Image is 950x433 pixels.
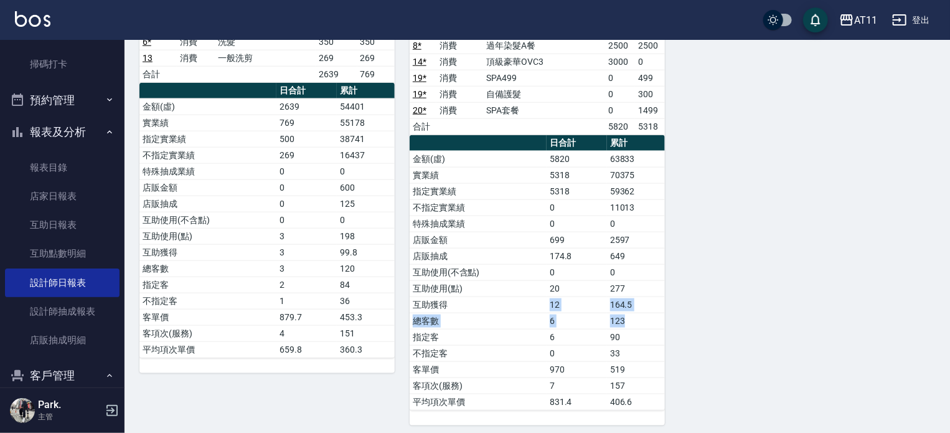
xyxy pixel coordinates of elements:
[834,7,882,33] button: AT11
[607,378,665,394] td: 157
[635,102,665,118] td: 1499
[276,277,337,293] td: 2
[337,277,395,293] td: 84
[410,118,436,135] td: 合計
[606,37,636,54] td: 2500
[547,280,607,297] td: 20
[607,232,665,248] td: 2597
[139,98,276,115] td: 金額(虛)
[607,329,665,345] td: 90
[316,34,357,50] td: 350
[38,399,101,411] h5: Park.
[547,378,607,394] td: 7
[139,325,276,341] td: 客項次(服務)
[547,345,607,361] td: 0
[410,361,547,378] td: 客單價
[276,244,337,260] td: 3
[410,264,547,280] td: 互助使用(不含點)
[316,66,357,82] td: 2639
[337,228,395,244] td: 198
[139,293,276,309] td: 不指定客
[139,309,276,325] td: 客單價
[139,277,276,293] td: 指定客
[607,264,665,280] td: 0
[607,216,665,232] td: 0
[139,163,276,179] td: 特殊抽成業績
[139,228,276,244] td: 互助使用(點)
[607,297,665,313] td: 164.5
[276,179,337,196] td: 0
[607,199,665,216] td: 11013
[177,34,214,50] td: 消費
[606,54,636,70] td: 3000
[5,182,120,211] a: 店家日報表
[139,244,276,260] td: 互助獲得
[276,98,337,115] td: 2639
[410,313,547,329] td: 總客數
[887,9,935,32] button: 登出
[547,264,607,280] td: 0
[410,151,547,167] td: 金額(虛)
[410,216,547,232] td: 特殊抽成業績
[5,269,120,297] a: 設計師日報表
[483,37,605,54] td: 過年染髮A餐
[139,260,276,277] td: 總客數
[803,7,828,32] button: save
[337,293,395,309] td: 36
[337,179,395,196] td: 600
[606,70,636,86] td: 0
[547,248,607,264] td: 174.8
[547,232,607,248] td: 699
[316,50,357,66] td: 269
[337,244,395,260] td: 99.8
[607,183,665,199] td: 59362
[5,297,120,326] a: 設計師抽成報表
[607,280,665,297] td: 277
[337,260,395,277] td: 120
[139,131,276,147] td: 指定實業績
[436,37,483,54] td: 消費
[607,361,665,378] td: 519
[276,83,337,99] th: 日合計
[547,313,607,329] td: 6
[483,86,605,102] td: 自備護髮
[547,361,607,378] td: 970
[215,50,316,66] td: 一般洗剪
[139,179,276,196] td: 店販金額
[139,83,395,358] table: a dense table
[337,325,395,341] td: 151
[276,212,337,228] td: 0
[436,54,483,70] td: 消費
[5,84,120,117] button: 預約管理
[276,131,337,147] td: 500
[357,66,395,82] td: 769
[410,167,547,183] td: 實業績
[5,211,120,239] a: 互助日報表
[143,53,153,63] a: 13
[410,183,547,199] td: 指定實業績
[635,54,665,70] td: 0
[5,153,120,182] a: 報表目錄
[139,212,276,228] td: 互助使用(不含點)
[410,199,547,216] td: 不指定實業績
[276,163,337,179] td: 0
[410,329,547,345] td: 指定客
[337,83,395,99] th: 累計
[276,115,337,131] td: 769
[410,297,547,313] td: 互助獲得
[606,102,636,118] td: 0
[5,50,120,79] a: 掃碼打卡
[5,116,120,148] button: 報表及分析
[337,212,395,228] td: 0
[547,297,607,313] td: 12
[547,199,607,216] td: 0
[410,135,665,411] table: a dense table
[337,115,395,131] td: 55178
[276,260,337,277] td: 3
[483,70,605,86] td: SPA499
[5,239,120,268] a: 互助點數明細
[276,196,337,212] td: 0
[547,183,607,199] td: 5318
[276,228,337,244] td: 3
[547,151,607,167] td: 5820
